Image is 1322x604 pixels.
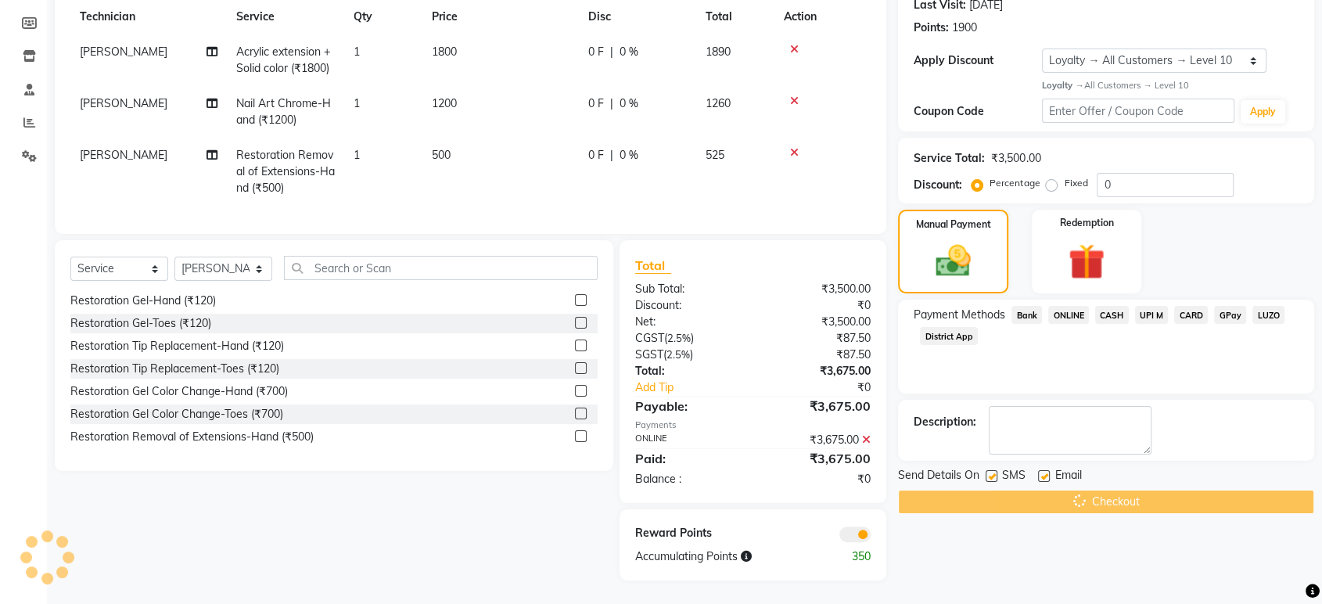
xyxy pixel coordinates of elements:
[588,44,604,60] span: 0 F
[623,397,753,415] div: Payable:
[620,95,638,112] span: 0 %
[623,548,818,565] div: Accumulating Points
[753,347,883,363] div: ₹87.50
[1002,467,1026,487] span: SMS
[236,45,330,75] span: Acrylic extension + Solid color (₹1800)
[990,176,1040,190] label: Percentage
[774,379,882,396] div: ₹0
[635,257,671,274] span: Total
[817,548,882,565] div: 350
[753,297,883,314] div: ₹0
[635,419,871,432] div: Payments
[914,307,1005,323] span: Payment Methods
[1042,79,1299,92] div: All Customers → Level 10
[914,52,1042,69] div: Apply Discount
[1135,306,1169,324] span: UPI M
[706,96,731,110] span: 1260
[236,96,331,127] span: Nail Art Chrome-Hand (₹1200)
[623,347,753,363] div: ( )
[610,147,613,164] span: |
[623,330,753,347] div: ( )
[991,150,1040,167] div: ₹3,500.00
[753,363,883,379] div: ₹3,675.00
[706,45,731,59] span: 1890
[916,218,991,232] label: Manual Payment
[666,348,690,361] span: 2.5%
[70,315,211,332] div: Restoration Gel-Toes (₹120)
[623,449,753,468] div: Paid:
[914,177,962,193] div: Discount:
[1095,306,1129,324] span: CASH
[623,379,774,396] a: Add Tip
[914,103,1042,120] div: Coupon Code
[588,147,604,164] span: 0 F
[753,330,883,347] div: ₹87.50
[1042,99,1234,123] input: Enter Offer / Coupon Code
[898,467,979,487] span: Send Details On
[70,383,288,400] div: Restoration Gel Color Change-Hand (₹700)
[623,281,753,297] div: Sub Total:
[1048,306,1089,324] span: ONLINE
[667,332,691,344] span: 2.5%
[620,147,638,164] span: 0 %
[70,338,284,354] div: Restoration Tip Replacement-Hand (₹120)
[588,95,604,112] span: 0 F
[1174,306,1208,324] span: CARD
[623,525,753,542] div: Reward Points
[354,148,360,162] span: 1
[753,314,883,330] div: ₹3,500.00
[70,293,216,309] div: Restoration Gel-Hand (₹120)
[753,397,883,415] div: ₹3,675.00
[620,44,638,60] span: 0 %
[623,297,753,314] div: Discount:
[914,150,985,167] div: Service Total:
[914,20,949,36] div: Points:
[753,281,883,297] div: ₹3,500.00
[1241,100,1285,124] button: Apply
[753,449,883,468] div: ₹3,675.00
[610,95,613,112] span: |
[70,406,283,422] div: Restoration Gel Color Change-Toes (₹700)
[623,471,753,487] div: Balance :
[623,363,753,379] div: Total:
[432,148,451,162] span: 500
[1054,467,1081,487] span: Email
[920,327,978,345] span: District App
[1064,176,1087,190] label: Fixed
[236,148,335,195] span: Restoration Removal of Extensions-Hand (₹500)
[432,96,457,110] span: 1200
[623,432,753,448] div: ONLINE
[635,331,664,345] span: CGST
[706,148,724,162] span: 525
[1252,306,1284,324] span: LUZO
[80,96,167,110] span: [PERSON_NAME]
[354,96,360,110] span: 1
[635,347,663,361] span: SGST
[80,148,167,162] span: [PERSON_NAME]
[1214,306,1246,324] span: GPay
[914,414,976,430] div: Description:
[952,20,977,36] div: 1900
[1011,306,1042,324] span: Bank
[1042,80,1083,91] strong: Loyalty →
[753,432,883,448] div: ₹3,675.00
[284,256,598,280] input: Search or Scan
[925,241,981,281] img: _cash.svg
[623,314,753,330] div: Net:
[432,45,457,59] span: 1800
[753,471,883,487] div: ₹0
[1057,239,1115,285] img: _gift.svg
[354,45,360,59] span: 1
[70,429,314,445] div: Restoration Removal of Extensions-Hand (₹500)
[610,44,613,60] span: |
[70,361,279,377] div: Restoration Tip Replacement-Toes (₹120)
[1059,216,1113,230] label: Redemption
[80,45,167,59] span: [PERSON_NAME]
